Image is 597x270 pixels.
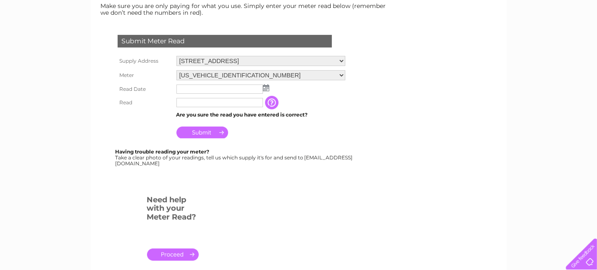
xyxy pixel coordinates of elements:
a: Blog [524,36,536,42]
img: ... [263,85,269,91]
a: Energy [470,36,489,42]
a: 0333 014 3131 [439,4,497,15]
a: . [147,249,199,261]
div: Clear Business is a trading name of Verastar Limited (registered in [GEOGRAPHIC_DATA] No. 3667643... [100,5,497,41]
div: Submit Meter Read [118,35,332,48]
img: logo.png [21,22,64,48]
th: Read [116,96,174,109]
b: Having trouble reading your meter? [116,148,210,155]
th: Supply Address [116,54,174,68]
h3: Need help with your Meter Read? [147,194,199,226]
td: Are you sure the read you have entered is correct? [174,109,347,120]
th: Read Date [116,82,174,96]
a: Water [449,36,465,42]
a: Log out [569,36,589,42]
td: Make sure you are only paying for what you use. Simply enter your meter read below (remember we d... [99,0,393,18]
div: Take a clear photo of your readings, tell us which supply it's for and send to [EMAIL_ADDRESS][DO... [116,149,354,166]
input: Submit [176,127,228,138]
a: Telecoms [494,36,519,42]
th: Meter [116,68,174,82]
input: Information [265,96,280,109]
a: Contact [541,36,562,42]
